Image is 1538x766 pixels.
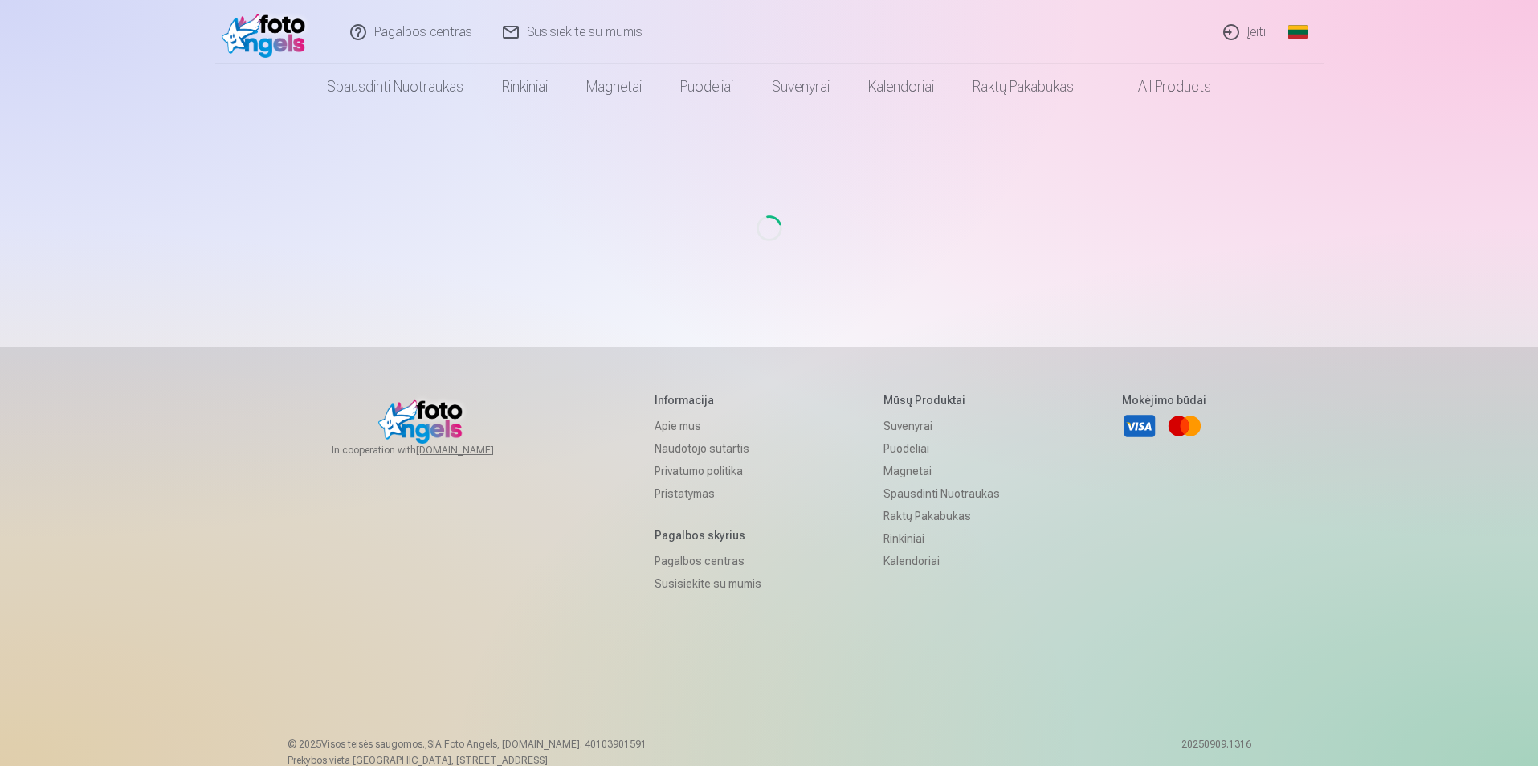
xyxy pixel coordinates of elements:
a: Susisiekite su mumis [655,572,761,595]
p: © 2025 Visos teisės saugomos. , [288,738,647,751]
a: [DOMAIN_NAME] [416,444,532,457]
img: /fa2 [222,6,314,58]
a: Magnetai [883,460,1000,482]
a: Spausdinti nuotraukas [308,64,483,109]
h5: Pagalbos skyrius [655,527,761,543]
a: Privatumo politika [655,460,761,482]
a: Kalendoriai [883,550,1000,572]
a: Magnetai [567,64,661,109]
a: Naudotojo sutartis [655,437,761,460]
a: Pristatymas [655,482,761,505]
a: Rinkiniai [483,64,567,109]
span: SIA Foto Angels, [DOMAIN_NAME]. 40103901591 [427,739,647,750]
a: Suvenyrai [883,415,1000,437]
a: Spausdinti nuotraukas [883,482,1000,505]
a: Kalendoriai [849,64,953,109]
a: Rinkiniai [883,527,1000,550]
a: Apie mus [655,415,761,437]
a: Puodeliai [661,64,753,109]
a: Puodeliai [883,437,1000,460]
h5: Mūsų produktai [883,392,1000,408]
h5: Informacija [655,392,761,408]
a: Raktų pakabukas [953,64,1093,109]
a: Pagalbos centras [655,550,761,572]
a: All products [1093,64,1230,109]
a: Raktų pakabukas [883,505,1000,527]
a: Mastercard [1167,408,1202,444]
h5: Mokėjimo būdai [1122,392,1206,408]
a: Suvenyrai [753,64,849,109]
span: In cooperation with [332,444,532,457]
a: Visa [1122,408,1157,444]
